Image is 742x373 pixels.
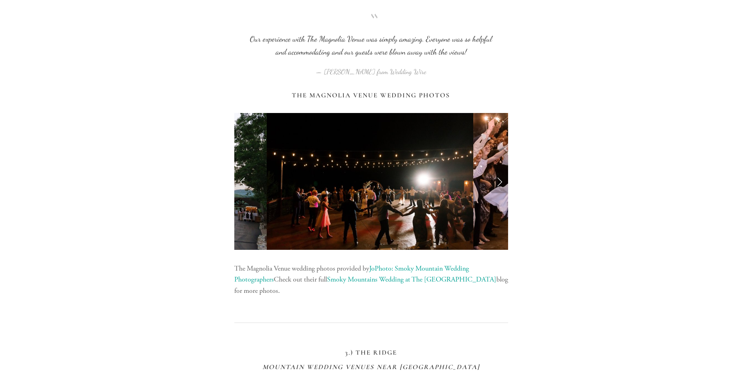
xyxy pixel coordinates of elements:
[327,275,496,284] a: Smoky Mountains Wedding at The [GEOGRAPHIC_DATA]
[262,363,480,371] em: Mountain Wedding Venues Near [GEOGRAPHIC_DATA]
[234,170,252,193] a: Previous Slide
[267,113,473,250] img: Outdoor dance party at the magnolia wedding venue
[247,59,496,79] figcaption: — [PERSON_NAME] from Wedding Wire
[234,91,508,99] h3: The Magnolia Venue Wedding Photos
[473,113,680,250] img: magnolia-venue-wedding-photos.jpg
[247,20,496,59] blockquote: Our experience with The Magnolia Venue was simply amazing. Everyone was so helpful and accommodat...
[234,263,508,297] p: The Magnolia Venue wedding photos provided by Check out their full blog for more photos.
[247,20,496,33] span: “
[491,170,508,193] a: Next Slide
[234,349,508,357] h3: 3.) The Ridge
